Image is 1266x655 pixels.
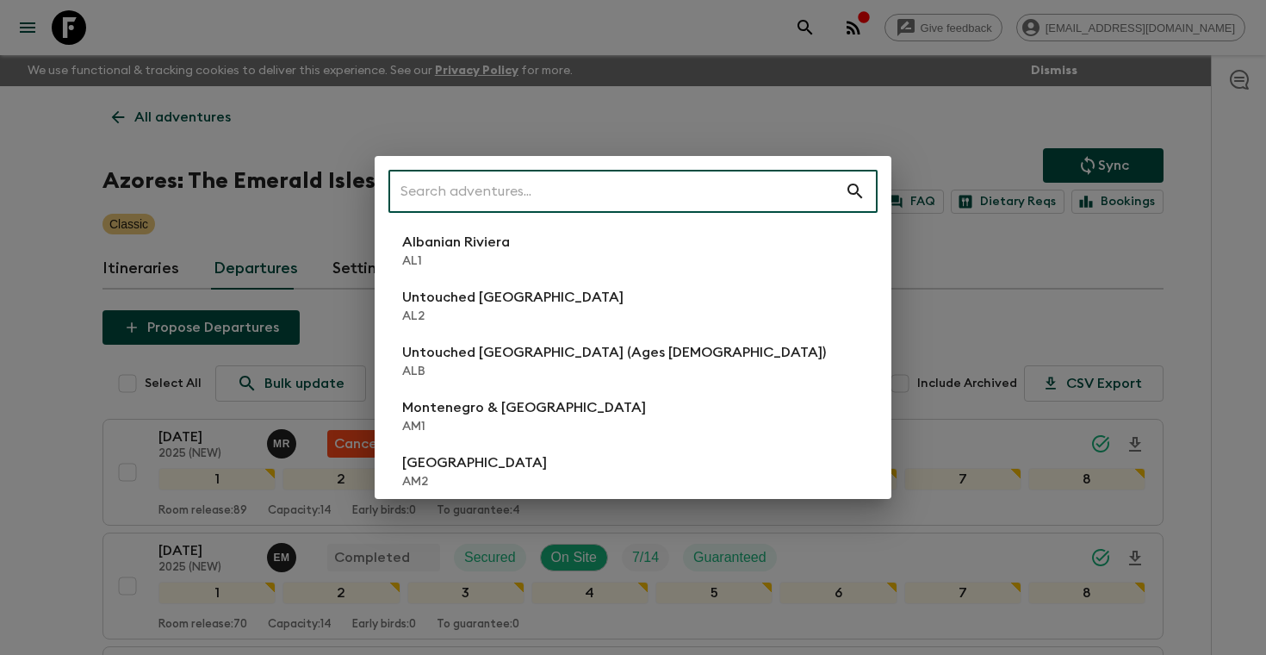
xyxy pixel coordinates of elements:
[402,287,624,308] p: Untouched [GEOGRAPHIC_DATA]
[388,167,845,215] input: Search adventures...
[402,232,510,253] p: Albanian Riviera
[402,397,646,418] p: Montenegro & [GEOGRAPHIC_DATA]
[402,418,646,435] p: AM1
[402,253,510,270] p: AL1
[402,452,547,473] p: [GEOGRAPHIC_DATA]
[402,308,624,325] p: AL2
[402,363,826,380] p: ALB
[402,473,547,490] p: AM2
[402,342,826,363] p: Untouched [GEOGRAPHIC_DATA] (Ages [DEMOGRAPHIC_DATA])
